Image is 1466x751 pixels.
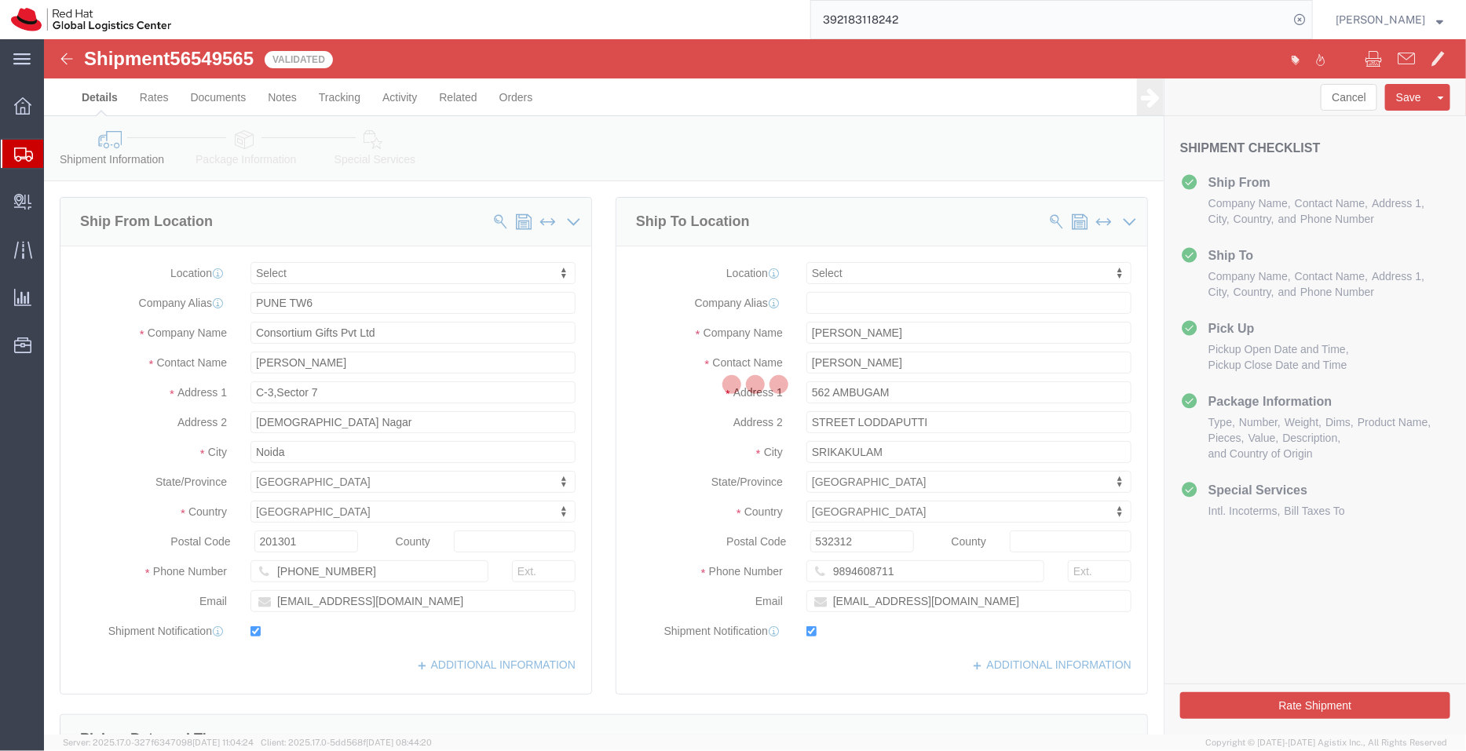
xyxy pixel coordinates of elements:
img: logo [11,8,171,31]
button: [PERSON_NAME] [1335,10,1444,29]
span: Copyright © [DATE]-[DATE] Agistix Inc., All Rights Reserved [1205,736,1447,749]
span: [DATE] 11:04:24 [192,738,254,747]
span: Client: 2025.17.0-5dd568f [261,738,432,747]
span: Pallav Sen Gupta [1336,11,1425,28]
span: Server: 2025.17.0-327f6347098 [63,738,254,747]
span: [DATE] 08:44:20 [366,738,432,747]
input: Search for shipment number, reference number [811,1,1289,38]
